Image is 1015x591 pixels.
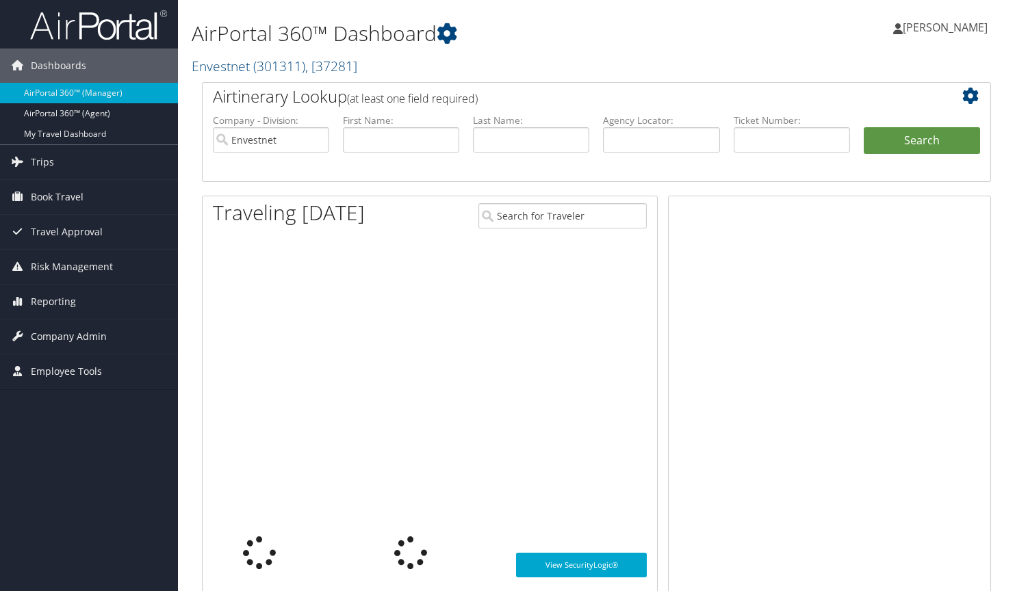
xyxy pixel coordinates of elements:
label: Agency Locator: [603,114,719,127]
label: First Name: [343,114,459,127]
span: Book Travel [31,180,83,214]
span: ( 301311 ) [253,57,305,75]
label: Last Name: [473,114,589,127]
h1: Traveling [DATE] [213,198,365,227]
span: Trips [31,145,54,179]
span: , [ 37281 ] [305,57,357,75]
label: Company - Division: [213,114,329,127]
span: Travel Approval [31,215,103,249]
span: Company Admin [31,319,107,354]
button: Search [864,127,980,155]
h2: Airtinerary Lookup [213,85,914,108]
a: [PERSON_NAME] [893,7,1001,48]
span: (at least one field required) [347,91,478,106]
img: airportal-logo.png [30,9,167,41]
span: Reporting [31,285,76,319]
a: View SecurityLogic® [516,553,647,577]
span: Dashboards [31,49,86,83]
label: Ticket Number: [734,114,850,127]
span: Employee Tools [31,354,102,389]
span: [PERSON_NAME] [903,20,988,35]
h1: AirPortal 360™ Dashboard [192,19,732,48]
input: Search for Traveler [478,203,647,228]
a: Envestnet [192,57,357,75]
span: Risk Management [31,250,113,284]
